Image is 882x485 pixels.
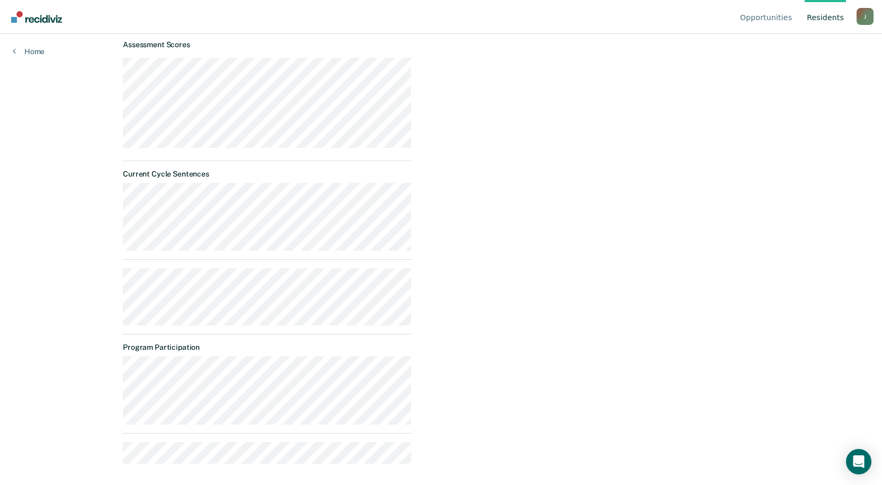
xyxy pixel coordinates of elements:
a: Home [13,47,44,56]
dt: Assessment Scores [123,40,411,49]
div: Open Intercom Messenger [846,449,871,474]
dt: Current Cycle Sentences [123,170,411,179]
dt: Program Participation [123,343,411,352]
img: Recidiviz [11,11,62,23]
div: J [857,8,874,25]
button: Profile dropdown button [857,8,874,25]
